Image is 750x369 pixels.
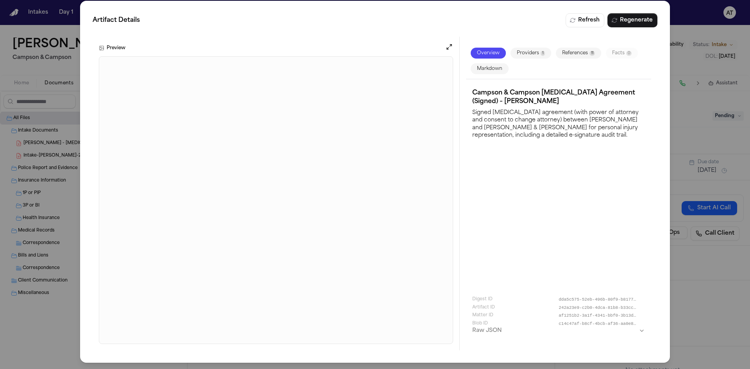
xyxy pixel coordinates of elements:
[559,312,645,319] button: af1251b2-3a1f-4341-bbf0-3b13da421117
[559,305,645,311] button: 242a23e9-c2b0-4dca-81b8-b33cc74ae363
[559,296,645,303] button: dda5c575-52eb-496b-80f9-b8177777469f
[626,51,632,56] span: 0
[99,57,453,344] iframe: B. Atkinson - Retainer Agreement - 8.14.25
[607,13,657,27] button: Regenerate Digest
[107,45,125,51] h3: Preview
[541,51,545,56] span: 1
[471,63,509,74] button: Markdown
[472,89,645,106] h3: Campson & Campson [MEDICAL_DATA] Agreement (Signed) – [PERSON_NAME]
[472,327,502,335] h3: Raw JSON
[445,43,453,53] button: Open preview
[445,43,453,51] button: Open preview
[472,321,488,327] span: Blob ID
[559,312,637,319] span: af1251b2-3a1f-4341-bbf0-3b13da421117
[559,321,645,327] button: c14c47af-b8cf-4bcb-af36-aa0e85b02414
[472,296,493,303] span: Digest ID
[559,305,637,311] span: 242a23e9-c2b0-4dca-81b8-b33cc74ae363
[471,48,506,59] button: Overview
[472,312,493,319] span: Matter ID
[556,48,601,59] button: References11
[472,305,495,311] span: Artifact ID
[511,48,551,59] button: Providers1
[589,51,595,56] span: 11
[472,107,645,139] p: Signed [MEDICAL_DATA] agreement (with power of attorney and consent to change attorney) between [...
[559,296,637,303] span: dda5c575-52eb-496b-80f9-b8177777469f
[606,48,638,59] button: Facts0
[566,13,604,27] button: Refresh Digest
[559,321,637,327] span: c14c47af-b8cf-4bcb-af36-aa0e85b02414
[472,327,645,335] button: Raw JSON
[93,16,140,25] span: Artifact Details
